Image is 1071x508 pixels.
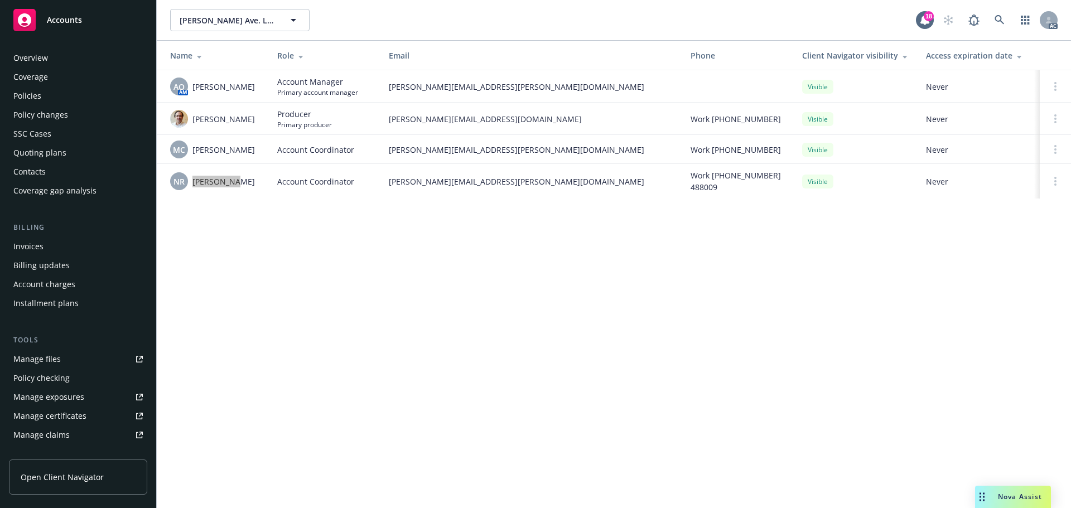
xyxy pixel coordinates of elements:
[9,369,147,387] a: Policy checking
[389,50,673,61] div: Email
[9,238,147,255] a: Invoices
[9,87,147,105] a: Policies
[9,163,147,181] a: Contacts
[9,426,147,444] a: Manage claims
[937,9,959,31] a: Start snowing
[926,113,1031,125] span: Never
[975,486,989,508] div: Drag to move
[9,125,147,143] a: SSC Cases
[13,125,51,143] div: SSC Cases
[13,106,68,124] div: Policy changes
[13,68,48,86] div: Coverage
[998,492,1042,501] span: Nova Assist
[13,445,66,463] div: Manage BORs
[9,335,147,346] div: Tools
[277,144,354,156] span: Account Coordinator
[13,257,70,274] div: Billing updates
[9,4,147,36] a: Accounts
[988,9,1011,31] a: Search
[13,350,61,368] div: Manage files
[926,144,1031,156] span: Never
[389,81,673,93] span: [PERSON_NAME][EMAIL_ADDRESS][PERSON_NAME][DOMAIN_NAME]
[802,80,833,94] div: Visible
[192,176,255,187] span: [PERSON_NAME]
[802,175,833,188] div: Visible
[170,50,259,61] div: Name
[13,144,66,162] div: Quoting plans
[691,50,784,61] div: Phone
[9,294,147,312] a: Installment plans
[9,49,147,67] a: Overview
[926,81,1031,93] span: Never
[21,471,104,483] span: Open Client Navigator
[9,275,147,293] a: Account charges
[9,182,147,200] a: Coverage gap analysis
[926,50,1031,61] div: Access expiration date
[192,144,255,156] span: [PERSON_NAME]
[13,163,46,181] div: Contacts
[1014,9,1036,31] a: Switch app
[277,88,358,97] span: Primary account manager
[9,222,147,233] div: Billing
[13,275,75,293] div: Account charges
[13,426,70,444] div: Manage claims
[13,294,79,312] div: Installment plans
[9,257,147,274] a: Billing updates
[691,113,781,125] span: Work [PHONE_NUMBER]
[926,176,1031,187] span: Never
[170,110,188,128] img: photo
[173,81,185,93] span: AO
[277,120,332,129] span: Primary producer
[277,76,358,88] span: Account Manager
[13,407,86,425] div: Manage certificates
[389,113,673,125] span: [PERSON_NAME][EMAIL_ADDRESS][DOMAIN_NAME]
[691,170,784,193] span: Work [PHONE_NUMBER] 488009
[192,113,255,125] span: [PERSON_NAME]
[389,176,673,187] span: [PERSON_NAME][EMAIL_ADDRESS][PERSON_NAME][DOMAIN_NAME]
[277,176,354,187] span: Account Coordinator
[9,68,147,86] a: Coverage
[13,182,97,200] div: Coverage gap analysis
[13,369,70,387] div: Policy checking
[802,50,908,61] div: Client Navigator visibility
[13,87,41,105] div: Policies
[173,176,185,187] span: NR
[13,238,44,255] div: Invoices
[170,9,310,31] button: [PERSON_NAME] Ave. LLC
[277,108,332,120] span: Producer
[173,144,185,156] span: MC
[9,144,147,162] a: Quoting plans
[802,143,833,157] div: Visible
[277,50,371,61] div: Role
[9,388,147,406] a: Manage exposures
[13,49,48,67] div: Overview
[180,14,276,26] span: [PERSON_NAME] Ave. LLC
[9,106,147,124] a: Policy changes
[192,81,255,93] span: [PERSON_NAME]
[963,9,985,31] a: Report a Bug
[9,407,147,425] a: Manage certificates
[9,445,147,463] a: Manage BORs
[47,16,82,25] span: Accounts
[13,388,84,406] div: Manage exposures
[691,144,781,156] span: Work [PHONE_NUMBER]
[975,486,1051,508] button: Nova Assist
[802,112,833,126] div: Visible
[389,144,673,156] span: [PERSON_NAME][EMAIL_ADDRESS][PERSON_NAME][DOMAIN_NAME]
[9,350,147,368] a: Manage files
[924,11,934,21] div: 18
